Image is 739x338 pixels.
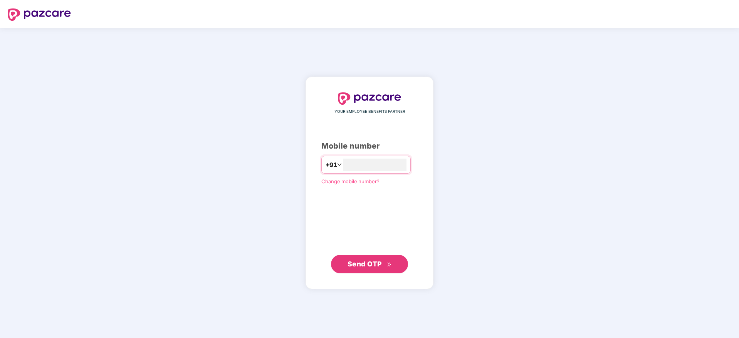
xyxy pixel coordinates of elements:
[338,92,401,105] img: logo
[321,140,418,152] div: Mobile number
[387,262,392,267] span: double-right
[8,8,71,21] img: logo
[331,255,408,273] button: Send OTPdouble-right
[326,160,337,170] span: +91
[337,162,342,167] span: down
[334,109,405,115] span: YOUR EMPLOYEE BENEFITS PARTNER
[348,260,382,268] span: Send OTP
[321,178,380,184] a: Change mobile number?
